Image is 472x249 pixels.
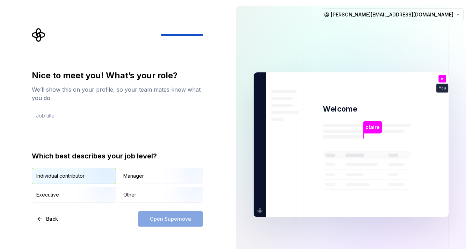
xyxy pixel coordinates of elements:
[32,108,203,123] input: Job title
[323,104,357,114] p: Welcome
[32,211,64,227] button: Back
[123,172,144,179] div: Manager
[36,191,59,198] div: Executive
[366,123,380,131] p: claire
[32,70,203,81] div: Nice to meet you! What’s your role?
[46,215,58,222] span: Back
[321,8,464,21] button: [PERSON_NAME][EMAIL_ADDRESS][DOMAIN_NAME]
[441,77,444,81] p: c
[36,172,85,179] div: Individual contributor
[32,85,203,102] div: We’ll show this on your profile, so your team mates know what you do.
[32,28,46,42] svg: Supernova Logo
[439,86,446,90] p: You
[32,151,203,161] div: Which best describes your job level?
[123,191,136,198] div: Other
[331,11,453,18] span: [PERSON_NAME][EMAIL_ADDRESS][DOMAIN_NAME]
